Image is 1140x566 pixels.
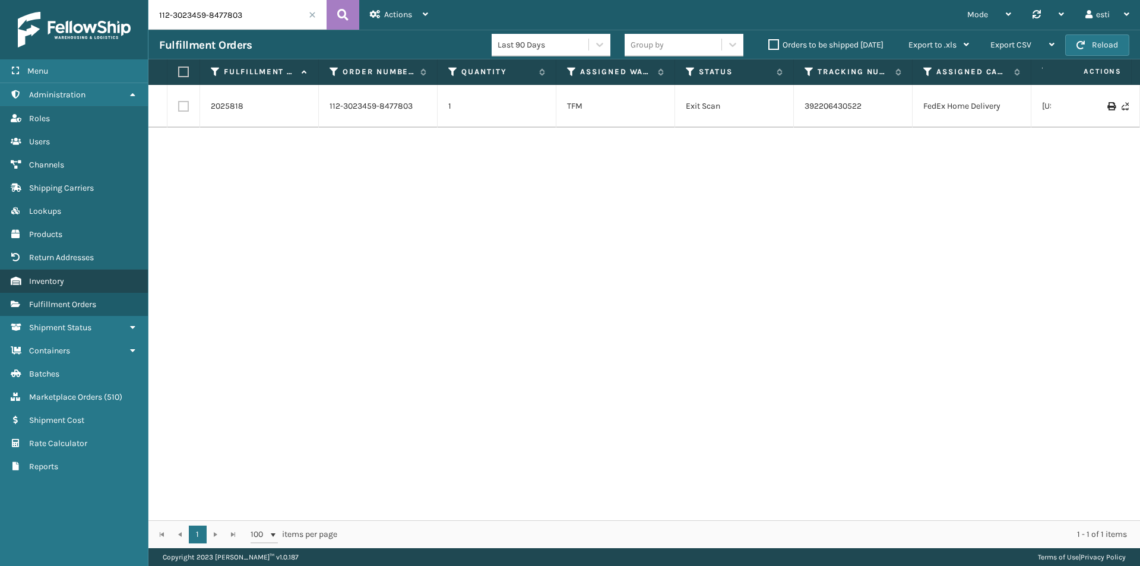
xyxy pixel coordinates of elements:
[1065,34,1129,56] button: Reload
[438,85,556,128] td: 1
[1081,553,1126,561] a: Privacy Policy
[675,85,794,128] td: Exit Scan
[29,113,50,124] span: Roles
[251,526,337,543] span: items per page
[29,276,64,286] span: Inventory
[1107,102,1114,110] i: Print Label
[556,85,675,128] td: TFM
[29,392,102,402] span: Marketplace Orders
[29,346,70,356] span: Containers
[29,322,91,333] span: Shipment Status
[768,40,883,50] label: Orders to be shipped [DATE]
[1038,553,1079,561] a: Terms of Use
[29,252,94,263] span: Return Addresses
[29,229,62,239] span: Products
[29,90,85,100] span: Administration
[498,39,590,51] div: Last 90 Days
[967,10,988,20] span: Mode
[343,67,414,77] label: Order Number
[1038,548,1126,566] div: |
[990,40,1031,50] span: Export CSV
[18,12,131,48] img: logo
[159,38,252,52] h3: Fulfillment Orders
[699,67,771,77] label: Status
[251,529,268,540] span: 100
[631,39,664,51] div: Group by
[29,461,58,472] span: Reports
[163,548,299,566] p: Copyright 2023 [PERSON_NAME]™ v 1.0.187
[461,67,533,77] label: Quantity
[29,369,59,379] span: Batches
[211,100,243,112] a: 2025818
[384,10,412,20] span: Actions
[580,67,652,77] label: Assigned Warehouse
[29,206,61,216] span: Lookups
[913,85,1031,128] td: FedEx Home Delivery
[189,526,207,543] a: 1
[354,529,1127,540] div: 1 - 1 of 1 items
[224,67,296,77] label: Fulfillment Order Id
[936,67,1008,77] label: Assigned Carrier Service
[818,67,889,77] label: Tracking Number
[908,40,957,50] span: Export to .xls
[29,299,96,309] span: Fulfillment Orders
[1046,62,1129,81] span: Actions
[27,66,48,76] span: Menu
[29,137,50,147] span: Users
[330,100,413,112] a: 112-3023459-8477803
[29,183,94,193] span: Shipping Carriers
[29,415,84,425] span: Shipment Cost
[29,438,87,448] span: Rate Calculator
[29,160,64,170] span: Channels
[104,392,122,402] span: ( 510 )
[805,101,862,111] a: 392206430522
[1122,102,1129,110] i: Never Shipped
